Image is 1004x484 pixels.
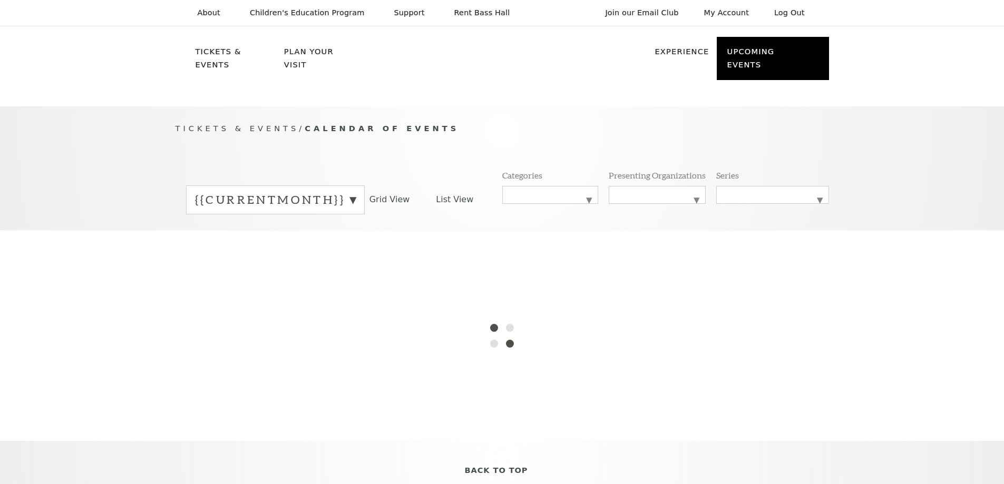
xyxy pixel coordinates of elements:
p: Series [716,170,739,181]
span: List View [436,194,473,205]
p: Experience [655,45,709,64]
p: / [176,122,829,135]
p: Plan Your Visit [284,45,358,77]
span: Tickets & Events [176,124,299,133]
p: Tickets & Events [196,45,277,77]
p: Children's Education Program [250,8,365,17]
p: Upcoming Events [727,45,809,77]
span: Calendar of Events [305,124,459,133]
span: Grid View [369,194,410,205]
p: Categories [502,170,542,181]
label: {{currentMonth}} [195,192,356,208]
p: Rent Bass Hall [454,8,510,17]
p: Support [394,8,425,17]
p: About [198,8,220,17]
span: Back To Top [465,464,528,477]
p: Presenting Organizations [609,170,706,181]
